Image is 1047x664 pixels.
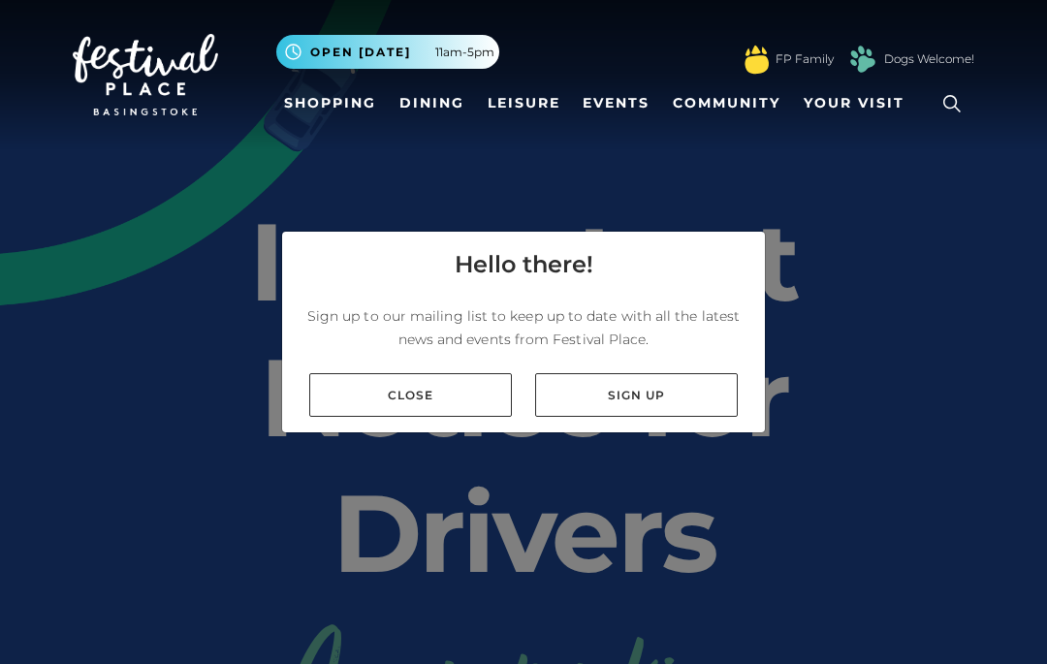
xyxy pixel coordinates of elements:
[665,85,788,121] a: Community
[804,93,904,113] span: Your Visit
[392,85,472,121] a: Dining
[309,373,512,417] a: Close
[276,85,384,121] a: Shopping
[310,44,411,61] span: Open [DATE]
[575,85,657,121] a: Events
[298,304,749,351] p: Sign up to our mailing list to keep up to date with all the latest news and events from Festival ...
[776,50,834,68] a: FP Family
[535,373,738,417] a: Sign up
[480,85,568,121] a: Leisure
[455,247,593,282] h4: Hello there!
[73,34,218,115] img: Festival Place Logo
[435,44,494,61] span: 11am-5pm
[796,85,922,121] a: Your Visit
[884,50,974,68] a: Dogs Welcome!
[276,35,499,69] button: Open [DATE] 11am-5pm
